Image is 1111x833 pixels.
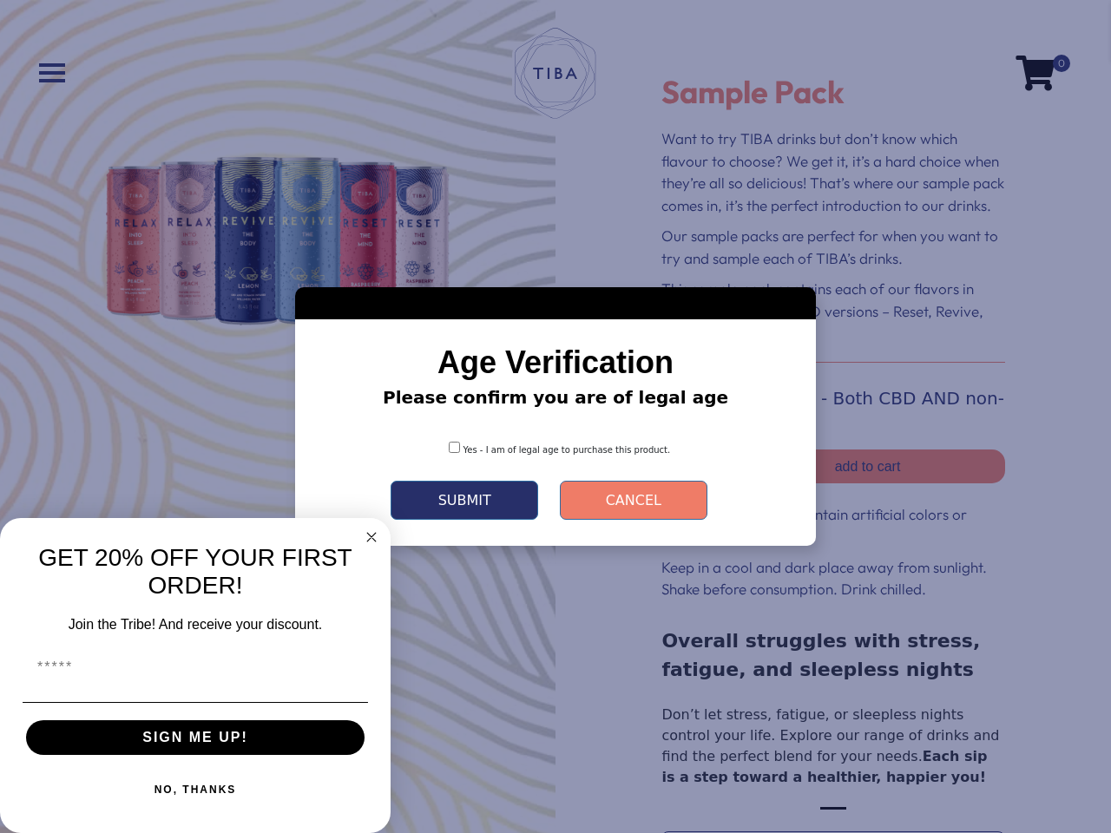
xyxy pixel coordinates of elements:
[560,481,707,520] button: Cancel
[391,481,538,520] button: Submit
[463,445,671,455] span: Yes - I am of legal age to purchase this product.
[361,527,382,548] button: Close dialog
[38,544,352,599] span: GET 20% OFF YOUR FIRST ORDER!
[547,481,720,520] a: Cancel
[26,720,365,755] button: SIGN ME UP!
[23,702,368,703] img: underline
[321,384,790,410] p: Please confirm you are of legal age
[23,772,368,807] button: NO, THANKS
[69,617,323,632] span: Join the Tribe! And receive your discount.
[23,650,368,685] input: Email
[321,345,790,380] h2: Age Verification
